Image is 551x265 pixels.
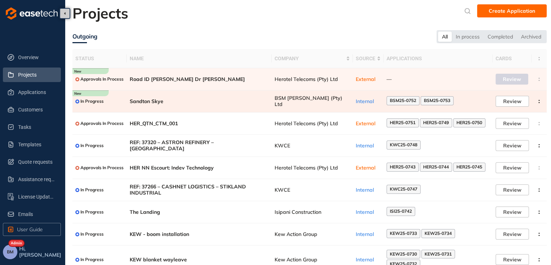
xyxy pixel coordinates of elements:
span: HER25-0743 [390,164,416,170]
span: Projects [18,68,55,82]
div: Internal [356,231,381,237]
span: Overview [18,50,55,65]
span: In Progress [80,99,104,104]
h2: Projects [72,4,128,22]
span: Review [503,142,521,150]
span: Company [275,54,345,62]
th: Cards [493,49,532,68]
button: User Guide [3,223,61,236]
span: Approvals In Process [80,121,124,126]
span: REF: 37266 – CASHNET LOGISTICS – STIKLAND INDUSTRIAL [130,184,269,196]
th: Name [127,49,272,68]
button: Review [496,207,529,217]
div: External [356,76,381,82]
div: Outgoing [72,32,97,41]
span: Kew Action Group [275,257,350,263]
span: KEW25-0730 [390,252,417,257]
div: Internal [356,209,381,215]
span: KEW25-0731 [425,252,452,257]
span: — [387,76,392,82]
span: In Progress [80,209,104,215]
span: KWCE [275,143,350,149]
div: External [356,121,381,127]
th: Applications [384,49,493,68]
span: KEW25-0734 [425,231,452,236]
span: KWC25-0748 [390,142,417,147]
span: Review [503,186,521,194]
span: Assistance requests [18,172,55,187]
div: Internal [356,143,381,149]
span: Tasks [18,120,55,134]
span: BSM [PERSON_NAME] (Pty) Ltd [275,95,350,107]
th: Company [272,49,353,68]
div: In process [452,32,484,42]
button: Review [496,162,529,173]
span: ISI25-0742 [390,209,412,214]
span: Create Application [489,7,535,15]
span: KEW25-0733 [390,231,417,236]
span: Kew Action Group [275,231,350,237]
button: Review [496,96,529,107]
span: KEW blanket wayleave [130,257,269,263]
span: Review [503,208,521,216]
span: KWCE [275,187,350,193]
span: Quote requests [18,155,55,169]
div: External [356,165,381,171]
span: BSM25-0752 [390,98,416,103]
span: In Progress [80,232,104,237]
span: Source [356,54,375,62]
button: Create Application [477,4,547,17]
span: In Progress [80,187,104,192]
span: HER25-0744 [423,164,449,170]
img: logo [6,7,58,20]
span: HER NN Escourt: Indev Technology [130,165,269,171]
button: BM [3,245,17,259]
span: HER25-0751 [390,120,416,125]
span: Approvals In Process [80,77,124,82]
span: Review [503,230,521,238]
span: Review [503,119,521,127]
span: In Progress [80,143,104,148]
div: Internal [356,187,381,193]
div: All [438,32,452,42]
span: Herotel Telecoms (Pty) Ltd [275,165,350,171]
span: KEW - boom installation [130,231,269,237]
span: REF: 37320 – ASTRON REFINERY – [GEOGRAPHIC_DATA] [130,139,269,152]
span: HER25-0745 [456,164,482,170]
span: Hi, [PERSON_NAME] [19,246,62,258]
span: Review [503,164,521,172]
button: Review [496,118,529,129]
span: Customers [18,102,55,117]
span: HER25-0749 [423,120,449,125]
span: Isipani Construction [275,209,350,215]
div: Completed [484,32,517,42]
button: Review [496,184,529,195]
button: Review [496,229,529,240]
span: KWC25-0747 [390,187,417,192]
span: Templates [18,137,55,152]
span: User Guide [17,225,43,233]
span: Road ID [PERSON_NAME] Dr [PERSON_NAME] [130,76,269,82]
span: Approvals In Process [80,165,124,170]
span: BM [7,249,13,254]
span: BSM25-0753 [424,98,450,103]
span: The Landing [130,209,269,215]
span: Review [503,97,521,105]
span: Herotel Telecoms (Pty) Ltd [275,121,350,127]
span: Sandton Skye [130,98,269,105]
span: License Update Requests [18,189,55,204]
button: Review [496,140,529,151]
button: Review [496,254,529,265]
th: Source [353,49,384,68]
span: HER25-0750 [456,120,482,125]
span: Emails [18,207,55,221]
th: Status [72,49,127,68]
span: HER_QTN_CTM_001 [130,121,269,127]
span: Applications [18,85,55,99]
span: Herotel Telecoms (Pty) Ltd [275,76,350,82]
div: Internal [356,257,381,263]
div: Archived [517,32,545,42]
span: In Progress [80,257,104,262]
span: Review [503,256,521,264]
div: Internal [356,98,381,105]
